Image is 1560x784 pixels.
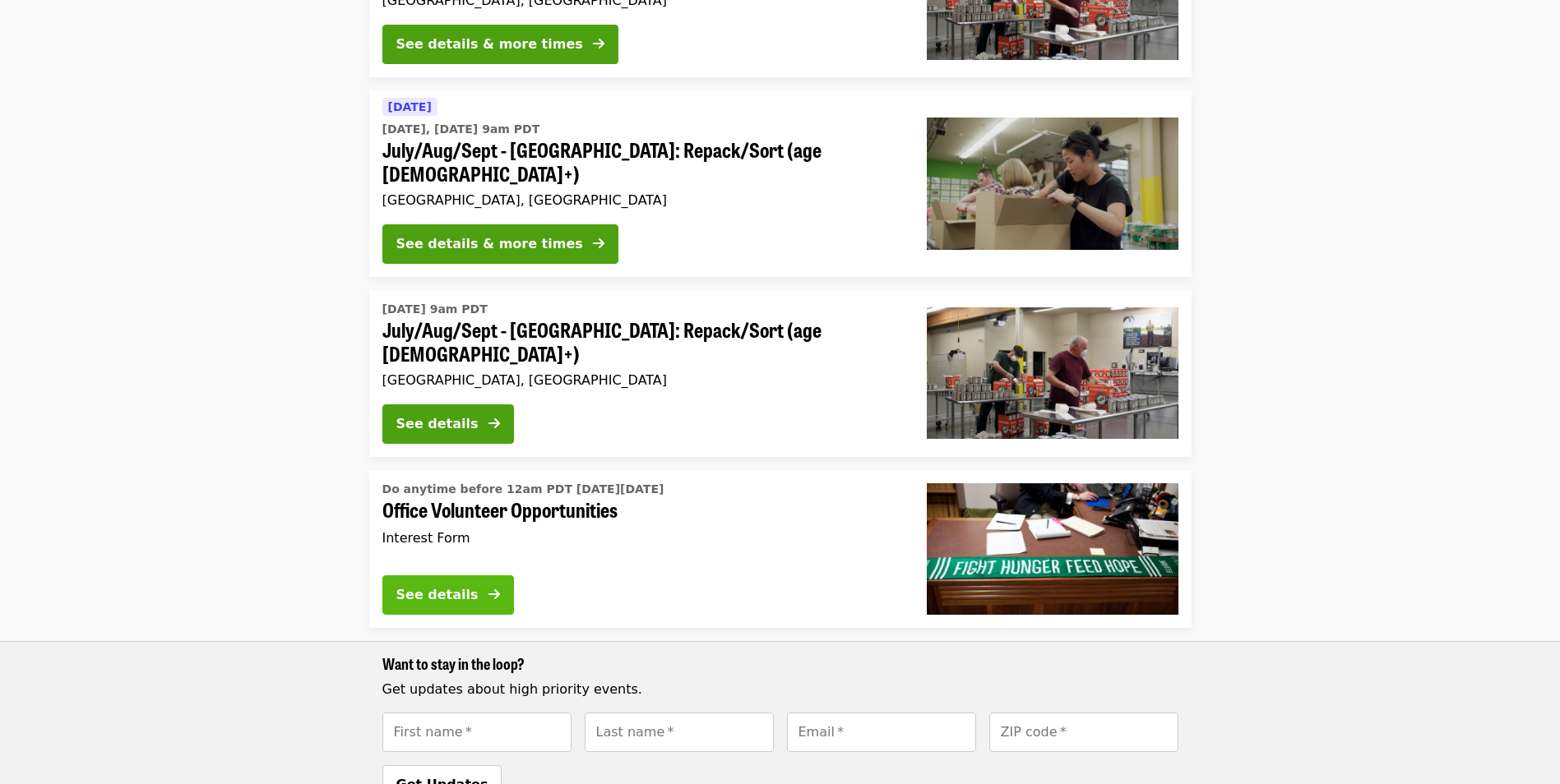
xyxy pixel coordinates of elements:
time: [DATE], [DATE] 9am PDT [382,121,540,138]
i: arrow-right icon [593,236,604,251]
input: [object Object] [787,713,976,752]
button: See details & more times [382,25,618,64]
span: Office Volunteer Opportunities [382,498,900,522]
div: See details & more times [396,234,583,254]
i: arrow-right icon [488,587,500,602]
input: [object Object] [585,713,774,752]
span: Interest Form [382,530,470,546]
span: July/Aug/Sept - [GEOGRAPHIC_DATA]: Repack/Sort (age [DEMOGRAPHIC_DATA]+) [382,318,900,366]
button: See details [382,404,514,444]
img: July/Aug/Sept - Portland: Repack/Sort (age 16+) organized by Oregon Food Bank [927,307,1178,439]
button: See details [382,575,514,615]
a: See details for "July/Aug/Sept - Portland: Repack/Sort (age 16+)" [369,290,1192,457]
span: Do anytime before 12am PDT [DATE][DATE] [382,482,664,496]
div: See details [396,414,479,434]
i: arrow-right icon [593,36,604,52]
a: See details for "Office Volunteer Opportunities" [369,470,1192,628]
span: July/Aug/Sept - [GEOGRAPHIC_DATA]: Repack/Sort (age [DEMOGRAPHIC_DATA]+) [382,138,900,186]
i: arrow-right icon [488,416,500,431]
span: [DATE] [388,100,432,113]
div: See details & more times [396,35,583,54]
span: Want to stay in the loop? [382,653,525,674]
time: [DATE] 9am PDT [382,301,488,318]
div: [GEOGRAPHIC_DATA], [GEOGRAPHIC_DATA] [382,192,900,208]
button: See details & more times [382,224,618,264]
img: July/Aug/Sept - Portland: Repack/Sort (age 8+) organized by Oregon Food Bank [927,118,1178,249]
input: [object Object] [989,713,1178,752]
img: Office Volunteer Opportunities organized by Oregon Food Bank [927,483,1178,615]
input: [object Object] [382,713,572,752]
span: Get updates about high priority events. [382,681,642,697]
div: [GEOGRAPHIC_DATA], [GEOGRAPHIC_DATA] [382,372,900,388]
div: See details [396,585,479,605]
a: See details for "July/Aug/Sept - Portland: Repack/Sort (age 8+)" [369,90,1192,277]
